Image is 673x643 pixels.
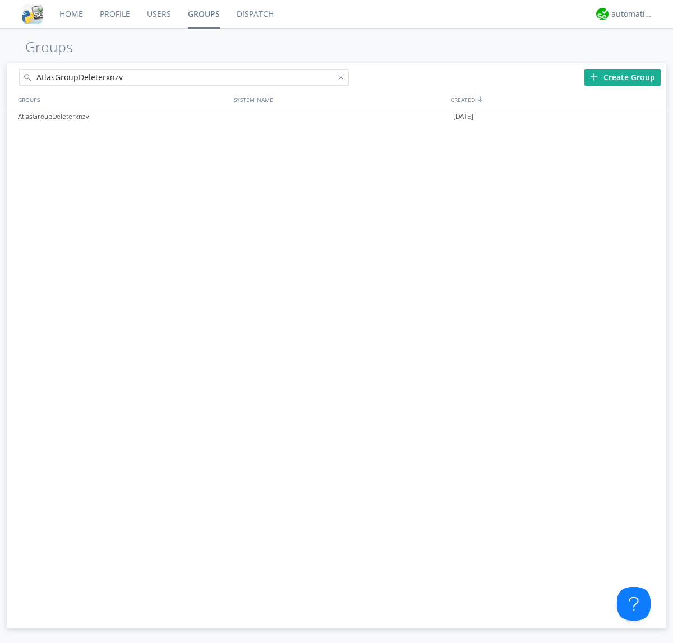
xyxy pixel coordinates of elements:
img: d2d01cd9b4174d08988066c6d424eccd [596,8,609,20]
div: AtlasGroupDeleterxnzv [15,108,231,125]
img: plus.svg [590,73,598,81]
a: AtlasGroupDeleterxnzv[DATE] [7,108,666,125]
span: [DATE] [453,108,473,125]
input: Search groups [19,69,349,86]
div: CREATED [448,91,666,108]
div: SYSTEM_NAME [231,91,448,108]
div: GROUPS [15,91,228,108]
iframe: Toggle Customer Support [617,587,651,621]
div: Create Group [584,69,661,86]
div: automation+atlas [611,8,653,20]
img: cddb5a64eb264b2086981ab96f4c1ba7 [22,4,43,24]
